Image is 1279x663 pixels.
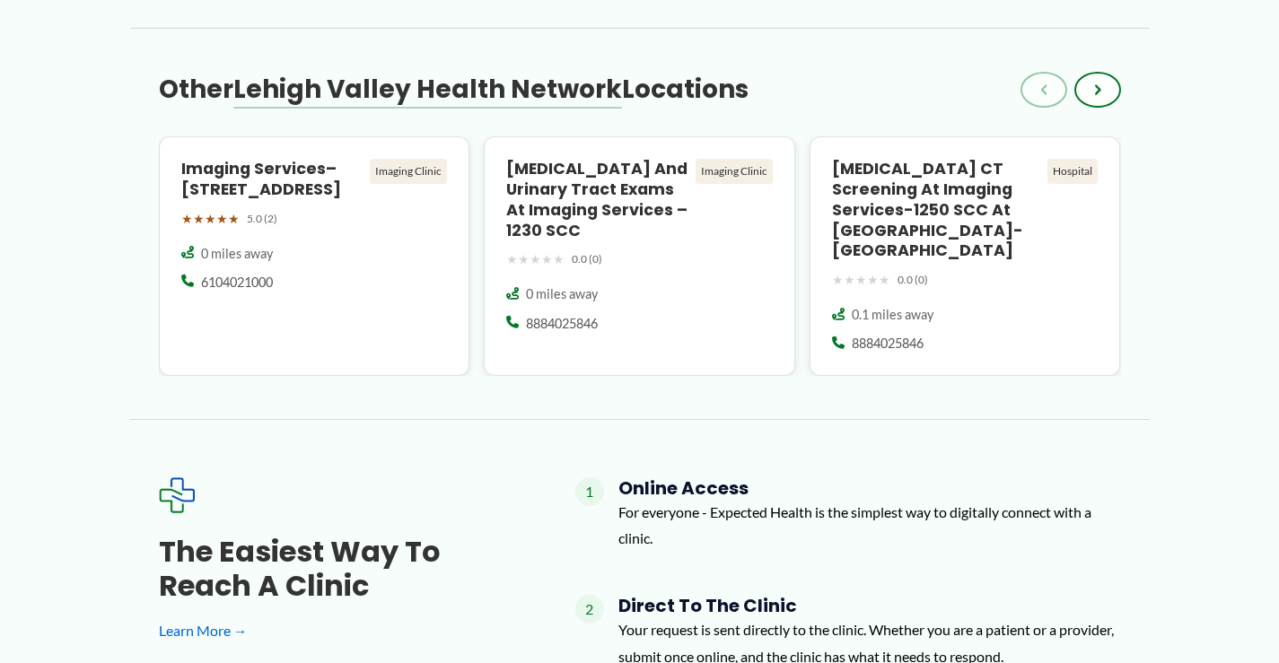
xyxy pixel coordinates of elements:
span: 0.0 (0) [572,249,602,269]
div: Imaging Clinic [696,159,773,184]
span: ★ [553,248,565,271]
div: Imaging Clinic [370,159,447,184]
span: ★ [205,207,216,231]
span: 2 [575,595,604,624]
span: ★ [855,268,867,292]
h4: Online Access [618,477,1121,499]
h3: The Easiest Way to Reach a Clinic [159,535,518,604]
h4: [MEDICAL_DATA] and urinary tract exams at Imaging Services – 1230 SCC [506,159,688,240]
span: ★ [541,248,553,271]
img: Expected Healthcare Logo [159,477,195,513]
span: 8884025846 [526,315,598,333]
span: ★ [193,207,205,231]
span: ★ [832,268,844,292]
span: 8884025846 [852,335,924,353]
span: ★ [216,207,228,231]
button: ‹ [1021,72,1067,108]
span: 0 miles away [526,285,598,303]
span: ★ [844,268,855,292]
div: Hospital [1047,159,1098,184]
span: ★ [867,268,879,292]
h4: Direct to the Clinic [618,595,1121,616]
a: Learn More → [159,617,518,644]
span: ★ [181,207,193,231]
span: ★ [879,268,890,292]
span: Lehigh Valley Health Network [233,72,622,107]
span: 6104021000 [201,274,273,292]
a: Imaging Services–[STREET_ADDRESS] Imaging Clinic ★★★★★ 5.0 (2) 0 miles away 6104021000 [159,136,470,376]
h4: [MEDICAL_DATA] CT Screening at Imaging Services-1250 SCC at [GEOGRAPHIC_DATA]-[GEOGRAPHIC_DATA] [832,159,1041,261]
span: ★ [518,248,530,271]
p: For everyone - Expected Health is the simplest way to digitally connect with a clinic. [618,499,1121,552]
button: › [1074,72,1121,108]
span: ★ [530,248,541,271]
span: ★ [506,248,518,271]
span: 0 miles away [201,245,273,263]
h4: Imaging Services–[STREET_ADDRESS] [181,159,364,200]
a: [MEDICAL_DATA] CT Screening at Imaging Services-1250 SCC at [GEOGRAPHIC_DATA]-[GEOGRAPHIC_DATA] H... [810,136,1121,376]
span: 0.1 miles away [852,306,933,324]
a: [MEDICAL_DATA] and urinary tract exams at Imaging Services – 1230 SCC Imaging Clinic ★★★★★ 0.0 (0... [484,136,795,376]
span: 1 [575,477,604,506]
span: 5.0 (2) [247,209,277,229]
h3: Other Locations [159,74,749,106]
span: ★ [228,207,240,231]
span: › [1094,79,1101,100]
span: 0.0 (0) [898,270,928,290]
span: ‹ [1040,79,1047,100]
